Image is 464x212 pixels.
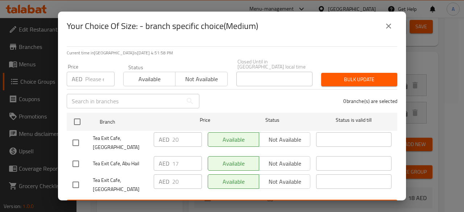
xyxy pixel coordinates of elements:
span: Not available [178,74,224,84]
button: close [380,17,397,35]
span: Tea Exit Cafe, Abu Hail [93,159,148,168]
h2: Your Choice Of Size: - branch specific choice(Medium) [67,20,258,32]
input: Please enter price [172,174,202,189]
button: Bulk update [321,73,397,86]
input: Search in branches [67,94,183,108]
input: Please enter price [85,72,115,86]
p: Current time in [GEOGRAPHIC_DATA] is [DATE] 4:51:58 PM [67,50,397,56]
span: Status is valid till [316,116,391,125]
span: Available [127,74,173,84]
input: Please enter price [172,156,202,171]
span: Tea Exit Cafe, [GEOGRAPHIC_DATA] [93,134,148,152]
span: Price [181,116,229,125]
p: AED [159,135,169,144]
p: AED [72,75,82,83]
p: 0 branche(s) are selected [343,97,397,105]
span: Bulk update [327,75,391,84]
input: Please enter price [172,132,202,147]
p: AED [159,159,169,168]
button: Not available [175,72,227,86]
span: Tea Exit Cafe, [GEOGRAPHIC_DATA] [93,176,148,194]
span: Branch [100,117,175,126]
button: Available [123,72,175,86]
p: AED [159,177,169,186]
span: Status [235,116,310,125]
